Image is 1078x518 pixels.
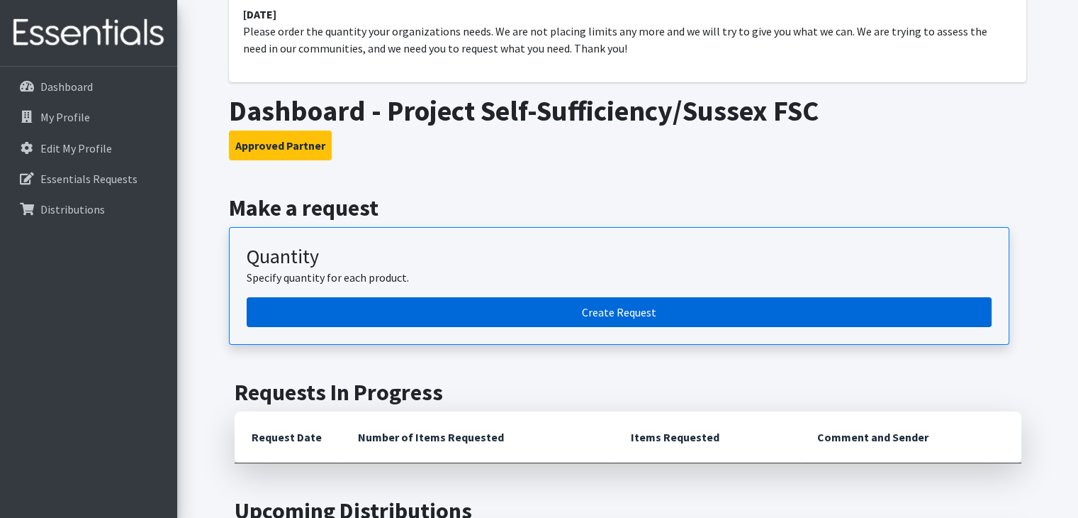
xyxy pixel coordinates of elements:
[229,194,1026,221] h2: Make a request
[800,412,1021,463] th: Comment and Sender
[247,297,992,327] a: Create a request by quantity
[40,110,90,124] p: My Profile
[40,141,112,155] p: Edit My Profile
[6,165,172,193] a: Essentials Requests
[614,412,800,463] th: Items Requested
[247,269,992,286] p: Specify quantity for each product.
[341,412,614,463] th: Number of Items Requested
[40,202,105,216] p: Distributions
[6,195,172,224] a: Distributions
[235,379,1021,406] h2: Requests In Progress
[6,134,172,162] a: Edit My Profile
[243,7,276,21] strong: [DATE]
[6,9,172,57] img: HumanEssentials
[229,94,1026,128] h1: Dashboard - Project Self-Sufficiency/Sussex FSC
[235,412,341,463] th: Request Date
[40,79,93,94] p: Dashboard
[247,245,992,269] h3: Quantity
[40,172,137,186] p: Essentials Requests
[6,72,172,101] a: Dashboard
[229,131,332,160] button: Approved Partner
[6,103,172,131] a: My Profile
